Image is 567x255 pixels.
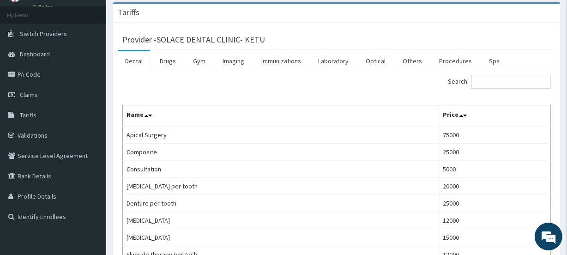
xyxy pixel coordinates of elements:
th: Price [439,105,550,127]
td: 15000 [439,229,550,246]
td: Consultation [123,161,440,178]
td: Apical Surgery [123,126,440,144]
a: Online [32,4,54,10]
a: Laboratory [311,51,356,71]
a: Optical [358,51,393,71]
td: 25000 [439,144,550,161]
span: Tariffs [20,111,36,119]
td: [MEDICAL_DATA] [123,212,440,229]
textarea: Type your message and hit 'Enter' [5,163,176,195]
td: [MEDICAL_DATA] per tooth [123,178,440,195]
h3: Tariffs [118,8,139,17]
th: Name [123,105,440,127]
span: Switch Providers [20,30,67,38]
td: Denture per tooth [123,195,440,212]
td: 5000 [439,161,550,178]
label: Search: [448,75,551,89]
a: Procedures [432,51,479,71]
div: Minimize live chat window [151,5,174,27]
span: Dashboard [20,50,50,58]
td: 25000 [439,195,550,212]
td: [MEDICAL_DATA] [123,229,440,246]
input: Search: [471,75,551,89]
a: Imaging [215,51,252,71]
a: Spa [482,51,507,71]
img: d_794563401_company_1708531726252_794563401 [17,46,37,69]
td: 20000 [439,178,550,195]
a: Immunizations [254,51,308,71]
td: 12000 [439,212,550,229]
span: Claims [20,91,38,99]
a: Dental [118,51,150,71]
div: Chat with us now [48,52,155,64]
h3: Provider - SOLACE DENTAL CLINIC- KETU [122,36,265,44]
span: We're online! [54,72,127,165]
a: Others [395,51,429,71]
td: 75000 [439,126,550,144]
a: Drugs [152,51,183,71]
td: Composite [123,144,440,161]
a: Gym [186,51,213,71]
